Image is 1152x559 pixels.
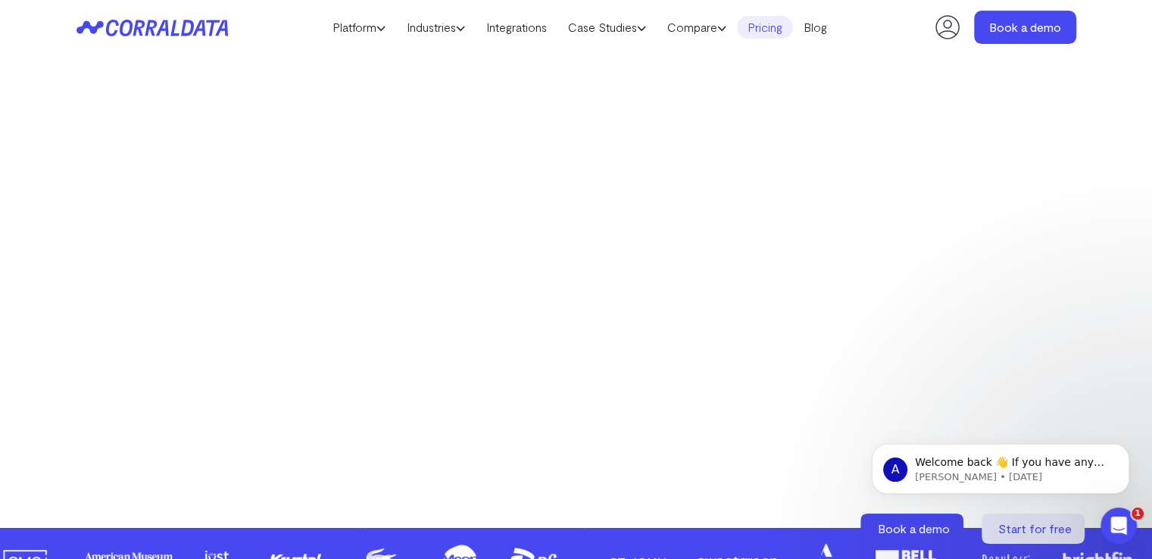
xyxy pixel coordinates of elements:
[322,16,396,39] a: Platform
[982,514,1088,544] a: Start for free
[878,521,950,536] span: Book a demo
[1132,507,1144,520] span: 1
[849,412,1152,518] iframe: Intercom notifications message
[793,16,838,39] a: Blog
[998,521,1072,536] span: Start for free
[557,16,657,39] a: Case Studies
[476,16,557,39] a: Integrations
[1100,507,1137,544] iframe: Intercom live chat
[396,16,476,39] a: Industries
[737,16,793,39] a: Pricing
[860,514,966,544] a: Book a demo
[657,16,737,39] a: Compare
[974,11,1076,44] a: Book a demo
